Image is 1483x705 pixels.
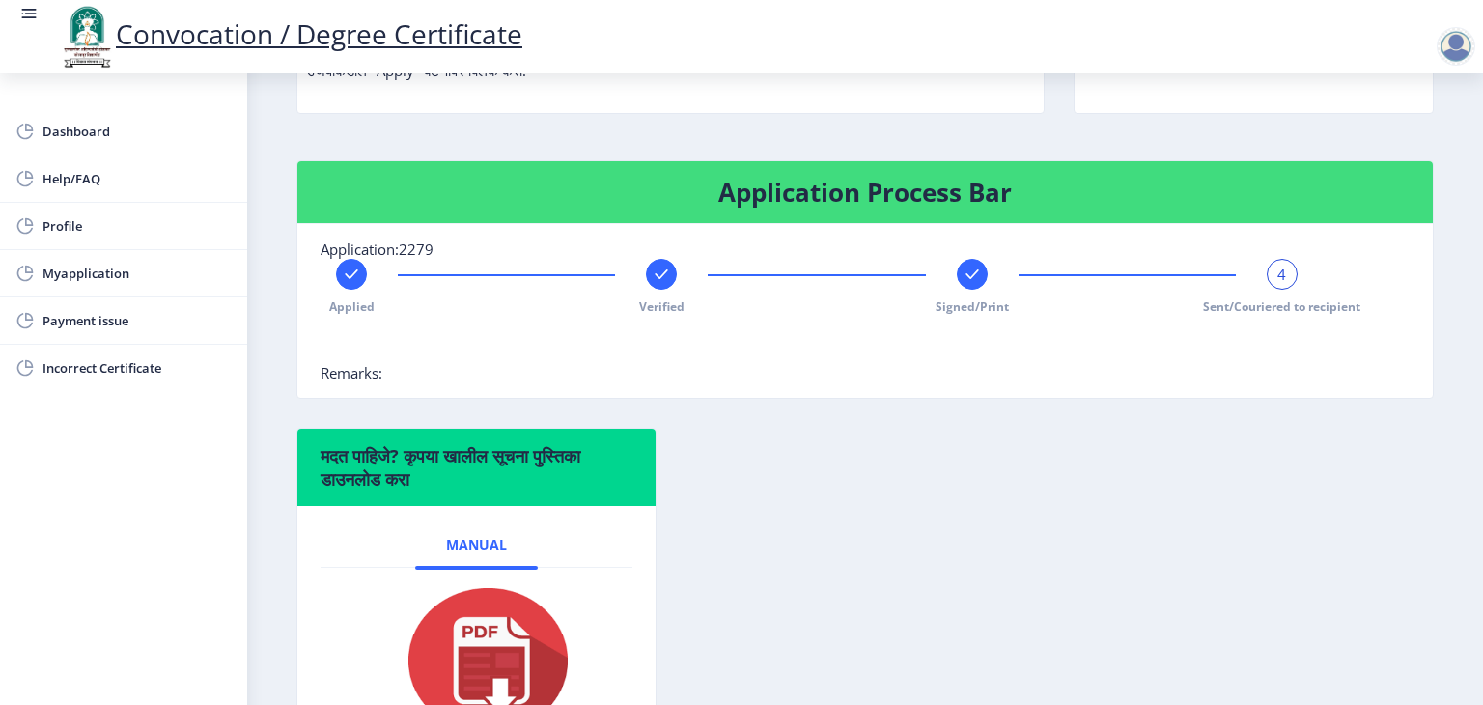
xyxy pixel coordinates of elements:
[42,309,232,332] span: Payment issue
[639,298,685,315] span: Verified
[42,356,232,380] span: Incorrect Certificate
[936,298,1009,315] span: Signed/Print
[321,177,1410,208] h4: Application Process Bar
[58,4,116,70] img: logo
[321,240,434,259] span: Application:2279
[42,262,232,285] span: Myapplication
[446,537,507,552] span: Manual
[42,167,232,190] span: Help/FAQ
[321,363,382,382] span: Remarks:
[1277,265,1286,284] span: 4
[1203,298,1360,315] span: Sent/Couriered to recipient
[415,522,538,568] a: Manual
[321,444,632,491] h6: मदत पाहिजे? कृपया खालील सूचना पुस्तिका डाउनलोड करा
[329,298,375,315] span: Applied
[42,214,232,238] span: Profile
[42,120,232,143] span: Dashboard
[58,15,522,52] a: Convocation / Degree Certificate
